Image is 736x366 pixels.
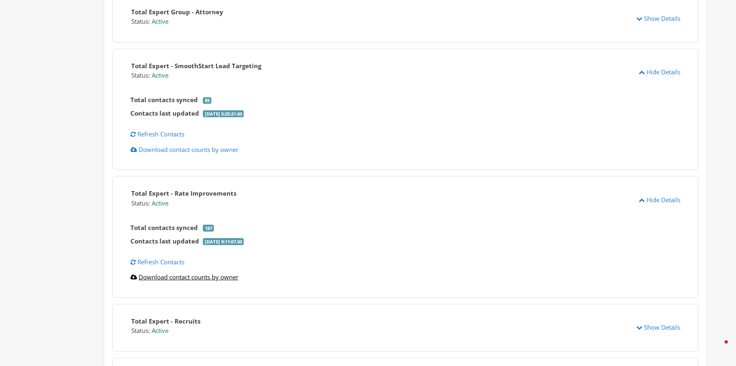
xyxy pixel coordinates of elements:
span: 85 [203,97,211,104]
th: Contacts last updated [128,234,201,248]
button: Refresh Contacts [125,127,190,142]
div: Total Expert - SmoothStart Lead Targeting [131,61,261,71]
div: Total Expert - Recruits [131,317,200,326]
span: Active [152,199,170,207]
div: Total Expert Group - Attorney [131,7,223,17]
label: Status: [131,71,152,80]
label: Status: [131,17,152,26]
span: 187 [203,225,214,232]
button: Download contact counts by owner [125,142,244,157]
label: Status: [131,326,152,335]
th: Total contacts synced [128,94,201,107]
th: Contacts last updated [128,107,201,121]
div: Total Expert - Rate Improvements [131,189,236,198]
iframe: Intercom live chat [708,338,728,358]
a: Download contact counts by owner [130,273,238,281]
span: Active [152,71,170,79]
button: Hide Details [633,192,686,208]
button: Hide Details [633,65,686,80]
a: Download contact counts by owner [130,145,238,154]
button: Refresh Contacts [125,254,190,270]
label: Status: [131,199,152,208]
th: Total contacts synced [128,221,201,234]
span: [DATE] 5:25:21.00 [203,110,244,117]
button: Show Details [631,11,686,26]
button: Download contact counts by owner [125,270,244,285]
button: Show Details [631,320,686,335]
span: [DATE] 9:11:07.00 [203,238,244,245]
span: Active [152,326,170,335]
span: Active [152,17,170,25]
